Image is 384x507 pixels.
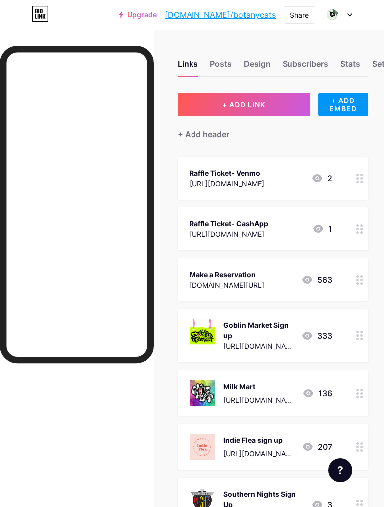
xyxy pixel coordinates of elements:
[190,280,264,290] div: [DOMAIN_NAME][URL]
[223,341,293,351] div: [URL][DOMAIN_NAME]
[290,10,309,20] div: Share
[311,172,332,184] div: 2
[223,381,294,392] div: Milk Mart
[312,223,332,235] div: 1
[302,441,332,453] div: 207
[190,319,215,345] img: Goblin Market Sign up
[318,93,368,116] div: + ADD EMBED
[223,320,293,341] div: Goblin Market Sign up
[190,380,215,406] img: Milk Mart
[244,58,271,76] div: Design
[190,269,264,280] div: Make a Reservation
[223,448,294,459] div: [URL][DOMAIN_NAME]
[222,101,265,109] span: + ADD LINK
[190,229,268,239] div: [URL][DOMAIN_NAME]
[223,395,294,405] div: [URL][DOMAIN_NAME]
[190,168,264,178] div: Raffle Ticket- Venmo
[165,9,276,21] a: [DOMAIN_NAME]/botanycats
[301,330,332,342] div: 333
[178,128,229,140] div: + Add header
[301,274,332,286] div: 563
[119,11,157,19] a: Upgrade
[190,178,264,189] div: [URL][DOMAIN_NAME]
[283,58,328,76] div: Subscribers
[340,58,360,76] div: Stats
[178,93,310,116] button: + ADD LINK
[178,58,198,76] div: Links
[190,434,215,460] img: Indie Flea sign up
[302,387,332,399] div: 136
[210,58,232,76] div: Posts
[323,5,342,24] img: Botany Cats
[190,218,268,229] div: Raffle Ticket- CashApp
[223,435,294,445] div: Indie Flea sign up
